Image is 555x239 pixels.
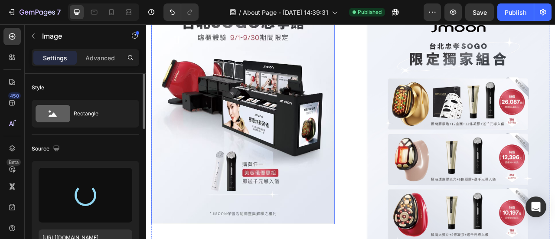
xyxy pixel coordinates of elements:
[43,53,67,62] p: Settings
[8,92,21,99] div: 450
[473,9,487,16] span: Save
[7,159,21,166] div: Beta
[243,8,328,17] span: About Page - [DATE] 14:39:31
[42,31,116,41] p: Image
[505,8,526,17] div: Publish
[146,24,555,239] iframe: Design area
[358,8,382,16] span: Published
[163,3,199,21] div: Undo/Redo
[497,3,534,21] button: Publish
[526,196,546,217] div: Open Intercom Messenger
[32,84,44,92] div: Style
[465,3,494,21] button: Save
[57,7,61,17] p: 7
[3,3,65,21] button: 7
[32,143,62,155] div: Source
[239,8,241,17] span: /
[85,53,115,62] p: Advanced
[74,104,127,124] div: Rectangle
